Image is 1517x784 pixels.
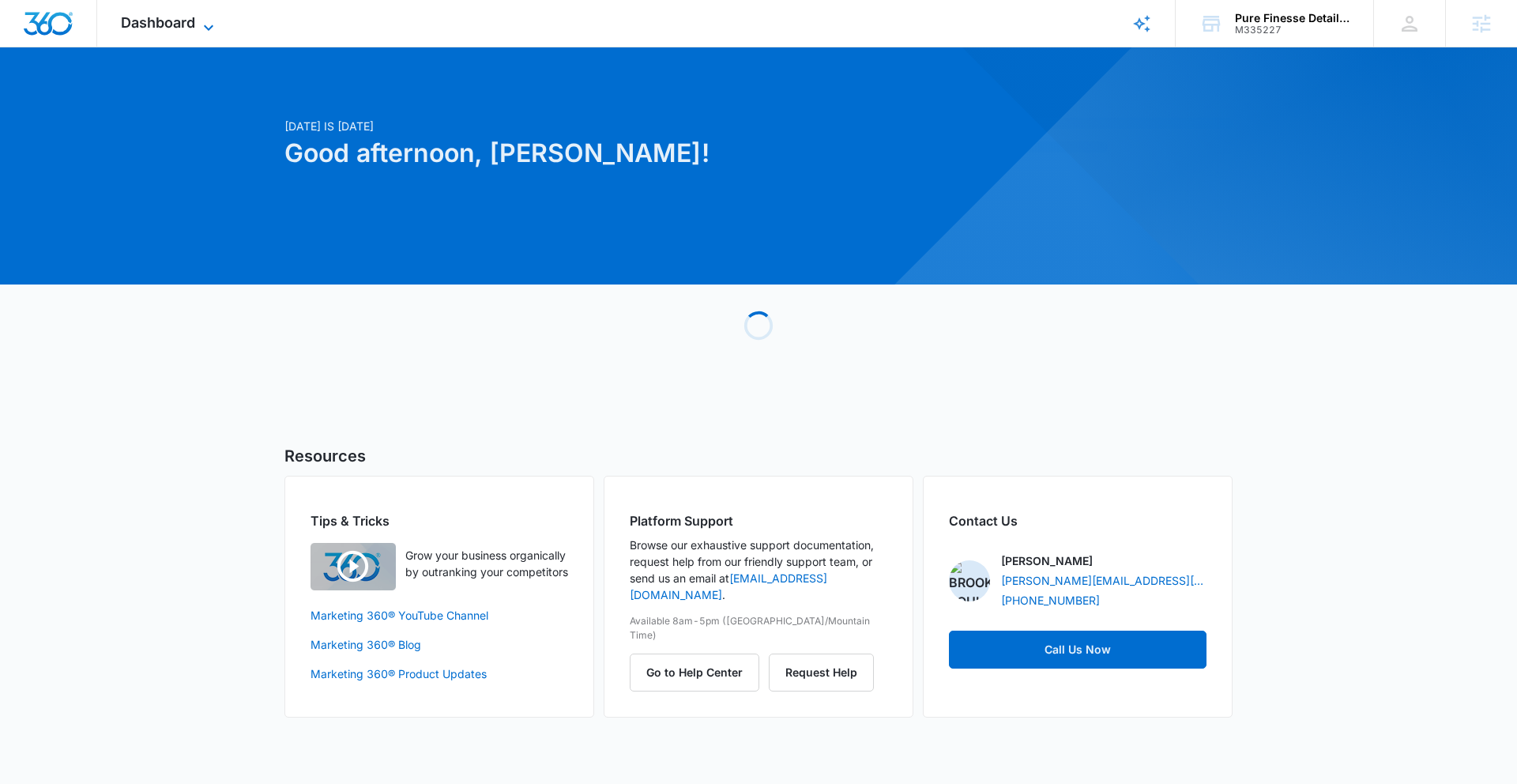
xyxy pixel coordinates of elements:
[949,511,1206,530] h2: Contact Us
[949,631,1206,669] a: Call Us Now
[630,537,887,603] p: Browse our exhaustive support documentation, request help from our friendly support team, or send...
[284,118,910,134] p: [DATE] is [DATE]
[769,665,874,679] a: Request Help
[284,444,1233,468] h5: Resources
[1001,572,1206,589] a: [PERSON_NAME][EMAIL_ADDRESS][PERSON_NAME][DOMAIN_NAME]
[311,607,568,624] a: Marketing 360® YouTube Channel
[311,636,568,653] a: Marketing 360® Blog
[630,614,887,643] p: Available 8am-5pm ([GEOGRAPHIC_DATA]/Mountain Time)
[1235,24,1350,36] div: account id
[949,560,990,601] img: Brooke Poulson
[311,543,396,590] img: Quick Overview Video
[405,547,568,580] p: Grow your business organically by outranking your competitors
[630,511,887,530] h2: Platform Support
[284,134,910,172] h1: Good afternoon, [PERSON_NAME]!
[630,654,759,692] button: Go to Help Center
[1001,592,1100,609] a: [PHONE_NUMBER]
[769,654,874,692] button: Request Help
[1235,12,1350,24] div: account name
[311,511,568,530] h2: Tips & Tricks
[121,14,195,31] span: Dashboard
[630,665,769,679] a: Go to Help Center
[1001,552,1093,569] p: [PERSON_NAME]
[311,665,568,682] a: Marketing 360® Product Updates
